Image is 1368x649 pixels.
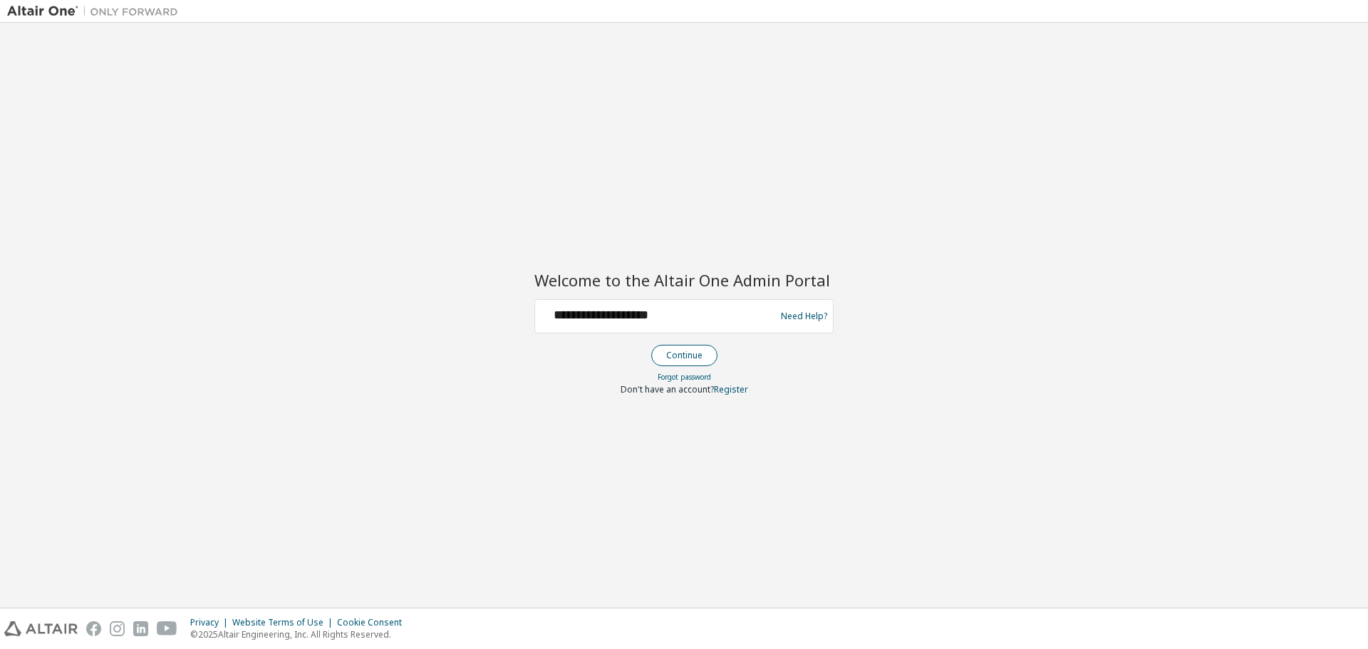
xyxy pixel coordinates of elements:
[232,617,337,628] div: Website Terms of Use
[714,383,748,395] a: Register
[157,621,177,636] img: youtube.svg
[86,621,101,636] img: facebook.svg
[7,4,185,19] img: Altair One
[658,372,711,382] a: Forgot password
[534,270,834,290] h2: Welcome to the Altair One Admin Portal
[337,617,410,628] div: Cookie Consent
[621,383,714,395] span: Don't have an account?
[4,621,78,636] img: altair_logo.svg
[190,617,232,628] div: Privacy
[133,621,148,636] img: linkedin.svg
[110,621,125,636] img: instagram.svg
[190,628,410,640] p: © 2025 Altair Engineering, Inc. All Rights Reserved.
[651,345,717,366] button: Continue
